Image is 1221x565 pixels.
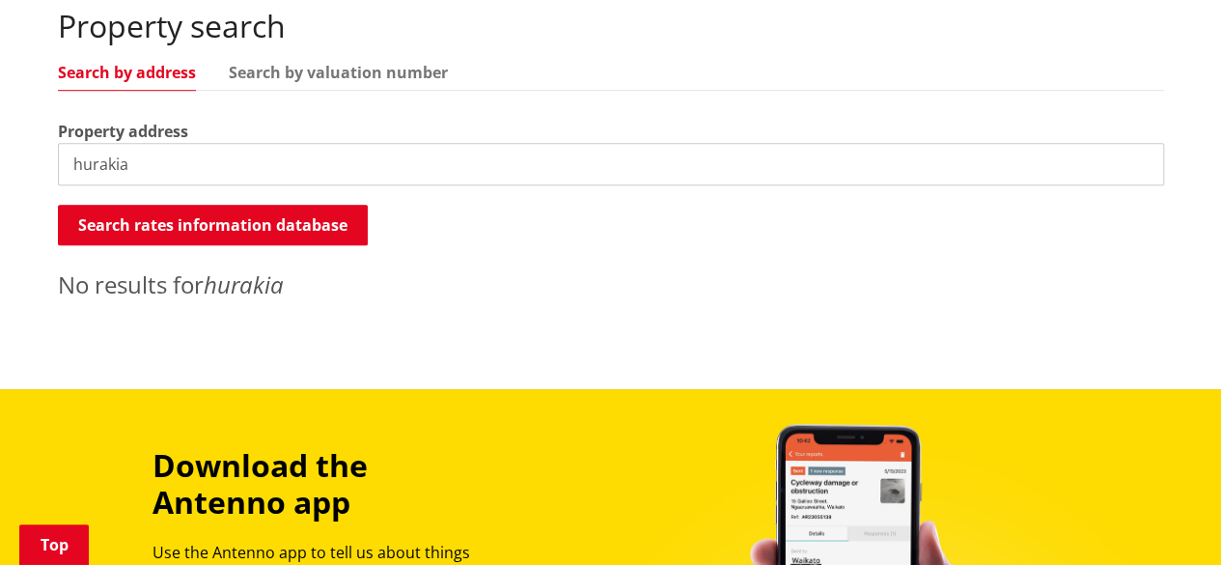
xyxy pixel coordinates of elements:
label: Property address [58,120,188,143]
em: hurakia [204,268,284,300]
button: Search rates information database [58,205,368,245]
p: No results for [58,268,1164,302]
a: Search by valuation number [229,65,448,80]
a: Search by address [58,65,196,80]
iframe: Messenger Launcher [1132,484,1202,553]
input: e.g. Duke Street NGARUAWAHIA [58,143,1164,185]
a: Top [19,524,89,565]
h3: Download the Antenno app [153,447,502,522]
h2: Property search [58,8,1164,44]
